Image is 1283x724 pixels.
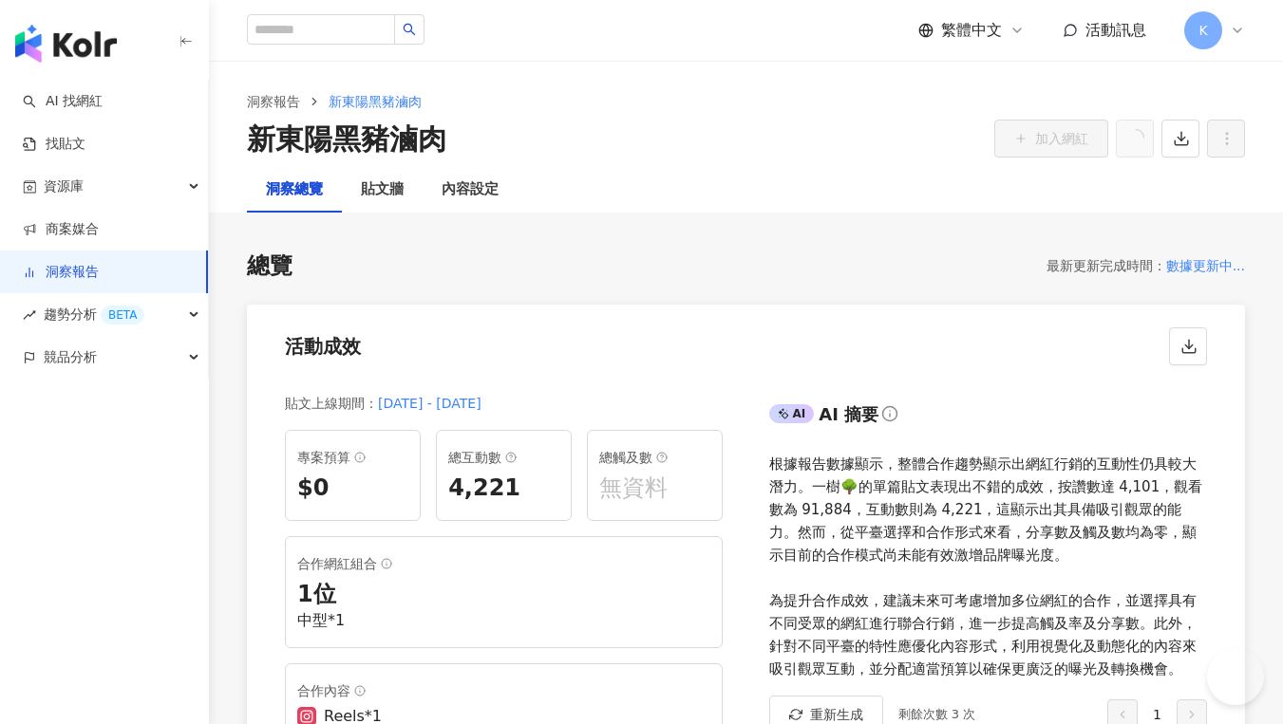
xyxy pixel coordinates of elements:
[101,306,144,325] div: BETA
[941,20,1002,41] span: 繁體中文
[361,178,404,201] div: 貼文牆
[1198,20,1207,41] span: K
[599,473,710,505] div: 無資料
[448,473,559,505] div: 4,221
[23,92,103,111] a: searchAI 找網紅
[769,453,1208,680] div: 根據報告數據顯示，整體合作趨勢顯示出網紅行銷的互動性仍具較大潛力。一樹🌳的單篇貼文表現出不錯的成效，按讚數達 4,101，觀看數為 91,884，互動數則為 4,221，這顯示出其具備吸引觀眾的...
[403,23,416,36] span: search
[810,707,863,722] span: 重新生成
[15,25,117,63] img: logo
[297,679,710,702] div: 合作內容
[23,308,36,322] span: rise
[819,402,878,426] div: AI 摘要
[1166,254,1245,277] div: 數據更新中...
[378,392,481,415] div: [DATE] - [DATE]
[266,178,323,201] div: 洞察總覽
[44,293,144,336] span: 趨勢分析
[994,120,1108,158] button: 加入網紅
[297,552,710,575] div: 合作網紅組合
[448,446,559,469] div: 總互動數
[769,399,1208,437] div: AIAI 摘要
[247,251,292,283] div: 總覽
[44,336,97,379] span: 競品分析
[23,263,99,282] a: 洞察報告
[297,579,710,611] div: 1 位
[23,135,85,154] a: 找貼文
[329,94,422,109] span: 新東陽黑豬滷肉
[1047,254,1166,277] div: 最新更新完成時間 ：
[898,705,976,724] div: 剩餘次數 3 次
[285,333,361,360] div: 活動成效
[297,473,408,505] div: $0
[599,446,710,469] div: 總觸及數
[44,165,84,208] span: 資源庫
[247,120,446,159] div: 新東陽黑豬滷肉
[285,392,378,415] div: 貼文上線期間 ：
[297,446,408,469] div: 專案預算
[769,404,815,423] div: AI
[243,91,304,112] a: 洞察報告
[1207,648,1264,705] iframe: Help Scout Beacon - Open
[1085,21,1146,39] span: 活動訊息
[23,220,99,239] a: 商案媒合
[442,178,499,201] div: 內容設定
